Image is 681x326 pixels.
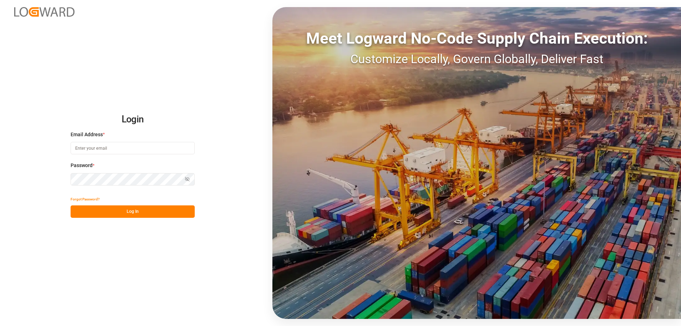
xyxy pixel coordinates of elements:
[71,193,100,205] button: Forgot Password?
[71,108,195,131] h2: Login
[71,162,93,169] span: Password
[272,50,681,68] div: Customize Locally, Govern Globally, Deliver Fast
[71,131,103,138] span: Email Address
[71,142,195,154] input: Enter your email
[71,205,195,218] button: Log In
[272,27,681,50] div: Meet Logward No-Code Supply Chain Execution:
[14,7,74,17] img: Logward_new_orange.png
